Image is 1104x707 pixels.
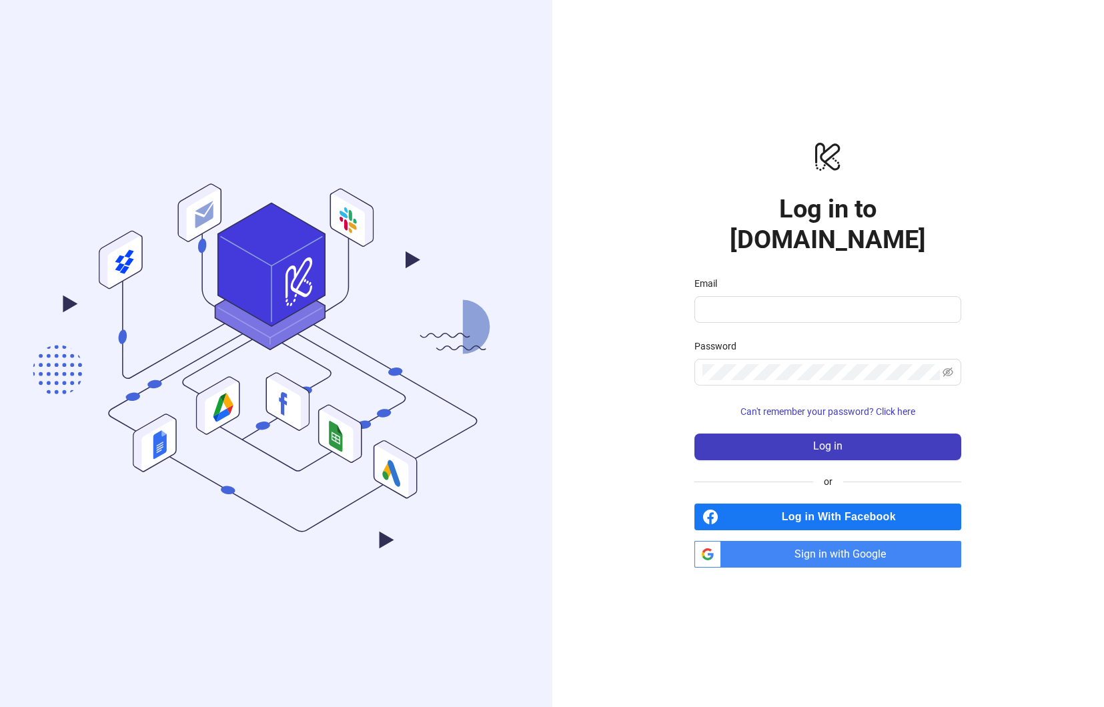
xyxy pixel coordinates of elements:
[740,406,915,417] span: Can't remember your password? Click here
[813,440,843,452] span: Log in
[702,364,940,380] input: Password
[694,276,726,291] label: Email
[943,367,953,378] span: eye-invisible
[694,434,961,460] button: Log in
[702,301,951,317] input: Email
[694,504,961,530] a: Log in With Facebook
[694,339,745,353] label: Password
[694,193,961,255] h1: Log in to [DOMAIN_NAME]
[694,541,961,568] a: Sign in with Google
[726,541,961,568] span: Sign in with Google
[694,402,961,423] button: Can't remember your password? Click here
[724,504,961,530] span: Log in With Facebook
[813,474,843,489] span: or
[694,406,961,417] a: Can't remember your password? Click here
